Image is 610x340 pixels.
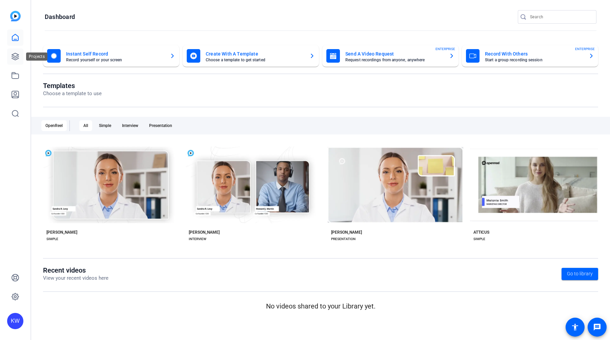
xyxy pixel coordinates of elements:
[10,11,21,21] img: blue-gradient.svg
[43,274,108,282] p: View your recent videos here
[118,120,142,131] div: Interview
[189,236,206,242] div: INTERVIEW
[331,230,362,235] div: [PERSON_NAME]
[46,236,58,242] div: SIMPLE
[189,230,220,235] div: [PERSON_NAME]
[79,120,92,131] div: All
[45,13,75,21] h1: Dashboard
[485,50,583,58] mat-card-title: Record With Others
[26,52,47,61] div: Projects
[43,301,598,311] p: No videos shared to your Library yet.
[575,46,595,51] span: ENTERPRISE
[473,230,489,235] div: ATTICUS
[66,58,164,62] mat-card-subtitle: Record yourself or your screen
[331,236,355,242] div: PRESENTATION
[41,120,67,131] div: OpenReel
[206,50,304,58] mat-card-title: Create With A Template
[95,120,115,131] div: Simple
[206,58,304,62] mat-card-subtitle: Choose a template to get started
[462,45,598,67] button: Record With OthersStart a group recording sessionENTERPRISE
[473,236,485,242] div: SIMPLE
[145,120,176,131] div: Presentation
[66,50,164,58] mat-card-title: Instant Self Record
[593,323,601,331] mat-icon: message
[435,46,455,51] span: ENTERPRISE
[345,58,444,62] mat-card-subtitle: Request recordings from anyone, anywhere
[7,313,23,329] div: KW
[46,230,77,235] div: [PERSON_NAME]
[530,13,591,21] input: Search
[567,270,593,277] span: Go to library
[345,50,444,58] mat-card-title: Send A Video Request
[43,90,102,98] p: Choose a template to use
[571,323,579,331] mat-icon: accessibility
[43,82,102,90] h1: Templates
[43,266,108,274] h1: Recent videos
[43,45,179,67] button: Instant Self RecordRecord yourself or your screen
[562,268,598,280] a: Go to library
[322,45,459,67] button: Send A Video RequestRequest recordings from anyone, anywhereENTERPRISE
[183,45,319,67] button: Create With A TemplateChoose a template to get started
[485,58,583,62] mat-card-subtitle: Start a group recording session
